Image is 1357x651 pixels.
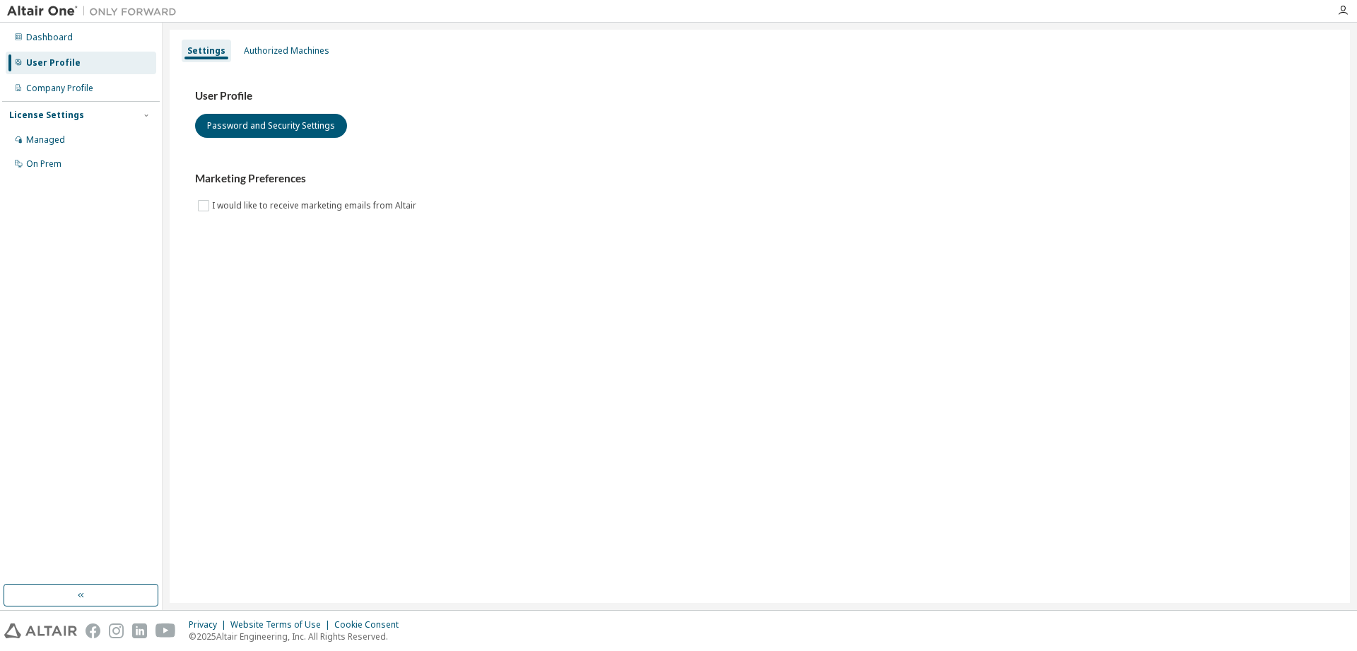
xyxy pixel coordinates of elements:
div: License Settings [9,110,84,121]
div: Cookie Consent [334,619,407,631]
div: Settings [187,45,225,57]
img: instagram.svg [109,623,124,638]
div: User Profile [26,57,81,69]
div: Authorized Machines [244,45,329,57]
div: Dashboard [26,32,73,43]
div: Website Terms of Use [230,619,334,631]
h3: User Profile [195,89,1324,103]
img: youtube.svg [155,623,176,638]
img: Altair One [7,4,184,18]
div: Company Profile [26,83,93,94]
div: Managed [26,134,65,146]
div: Privacy [189,619,230,631]
img: facebook.svg [86,623,100,638]
p: © 2025 Altair Engineering, Inc. All Rights Reserved. [189,631,407,643]
h3: Marketing Preferences [195,172,1324,186]
img: linkedin.svg [132,623,147,638]
button: Password and Security Settings [195,114,347,138]
div: On Prem [26,158,61,170]
img: altair_logo.svg [4,623,77,638]
label: I would like to receive marketing emails from Altair [212,197,419,214]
